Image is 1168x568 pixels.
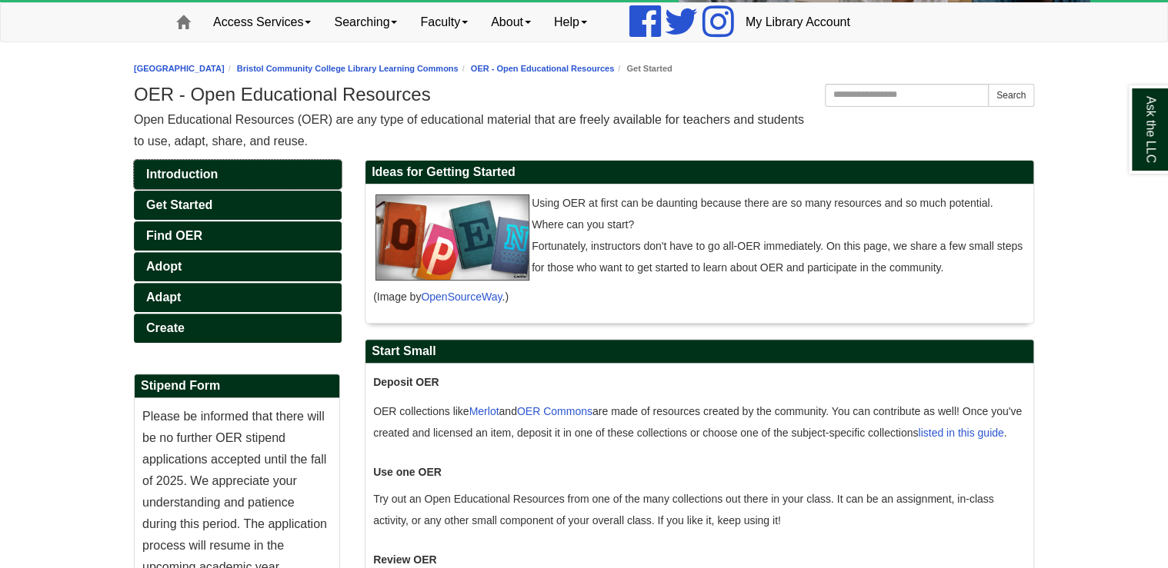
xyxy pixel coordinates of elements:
[373,553,436,566] strong: Review OER
[134,283,342,312] a: Adapt
[202,3,322,42] a: Access Services
[373,291,509,303] span: (Image by .)
[471,64,614,73] a: OER - Open Educational Resources
[365,340,1033,364] h2: Start Small
[134,160,342,189] a: Introduction
[421,291,502,303] a: OpenSourceWay
[365,161,1033,184] h2: Ideas for Getting Started
[469,405,499,417] a: Merlot
[134,191,342,220] a: Get Started
[517,405,592,417] a: OER Commons
[134,252,342,281] a: Adopt
[134,61,1034,76] nav: breadcrumb
[237,64,459,73] a: Bristol Community College Library Learning Commons
[409,3,479,42] a: Faculty
[135,374,339,398] h2: Stipend Form
[146,321,185,334] span: Create
[373,466,442,478] strong: Use one OER
[734,3,862,42] a: My Library Account
[542,3,599,42] a: Help
[146,198,212,211] span: Get Started
[146,260,182,273] span: Adopt
[322,3,409,42] a: Searching
[373,493,993,526] span: Try out an Open Educational Resources from one of the many collections out there in your class. I...
[146,168,218,181] span: Introduction
[988,84,1034,107] button: Search
[375,194,529,281] img: open
[918,427,1003,439] a: listed in this guide
[373,376,439,388] strong: Deposit OER
[532,197,1023,274] span: Using OER at first can be daunting because there are so many resources and so much potential. Whe...
[134,84,1034,105] h1: OER - Open Educational Resources
[134,221,342,251] a: Find OER
[146,229,202,242] span: Find OER
[134,64,225,73] a: [GEOGRAPHIC_DATA]
[479,3,542,42] a: About
[146,291,181,304] span: Adapt
[614,61,672,76] li: Get Started
[134,113,804,148] span: Open Educational Resources (OER) are any type of educational material that are freely available f...
[373,405,1022,439] span: OER collections like and are made of resources created by the community. You can contribute as we...
[134,314,342,343] a: Create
